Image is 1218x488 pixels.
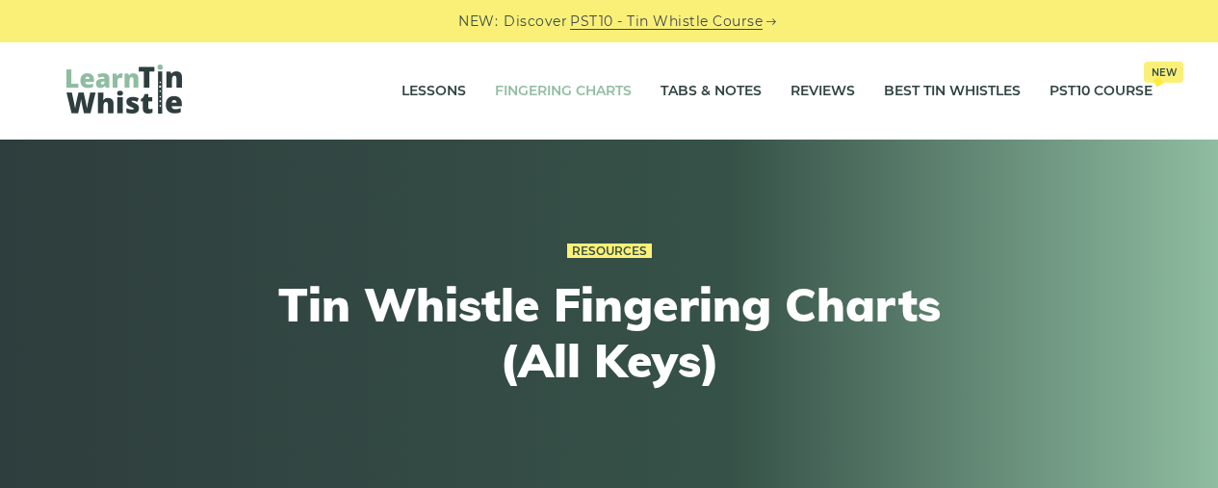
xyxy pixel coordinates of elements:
a: Best Tin Whistles [884,67,1021,116]
a: Reviews [790,67,855,116]
a: Fingering Charts [495,67,632,116]
a: PST10 CourseNew [1050,67,1153,116]
a: Lessons [402,67,466,116]
a: Resources [567,244,652,259]
span: New [1144,62,1183,83]
h1: Tin Whistle Fingering Charts (All Keys) [255,277,964,388]
img: LearnTinWhistle.com [66,64,182,114]
a: Tabs & Notes [661,67,762,116]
